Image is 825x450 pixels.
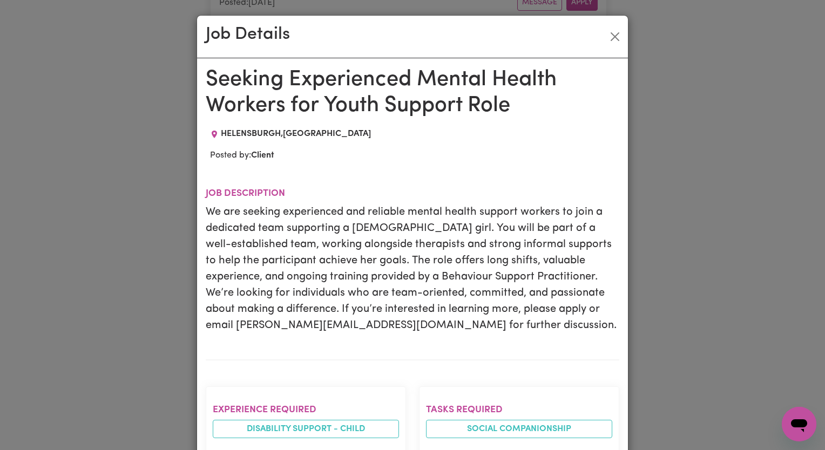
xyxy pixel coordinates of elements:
h2: Job description [206,188,619,199]
span: Posted by: [210,151,274,160]
li: Disability support - Child [213,420,399,438]
h2: Job Details [206,24,290,45]
p: We are seeking experienced and reliable mental health support workers to join a dedicated team su... [206,204,619,333]
iframe: Button to launch messaging window, conversation in progress [782,407,816,441]
div: Job location: HELENSBURGH, New South Wales [206,127,375,140]
li: Social companionship [426,420,612,438]
span: HELENSBURGH , [GEOGRAPHIC_DATA] [221,129,371,138]
button: Close [606,28,624,45]
h1: Seeking Experienced Mental Health Workers for Youth Support Role [206,67,619,119]
h2: Experience required [213,404,399,415]
b: Client [251,151,274,160]
h2: Tasks required [426,404,612,415]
